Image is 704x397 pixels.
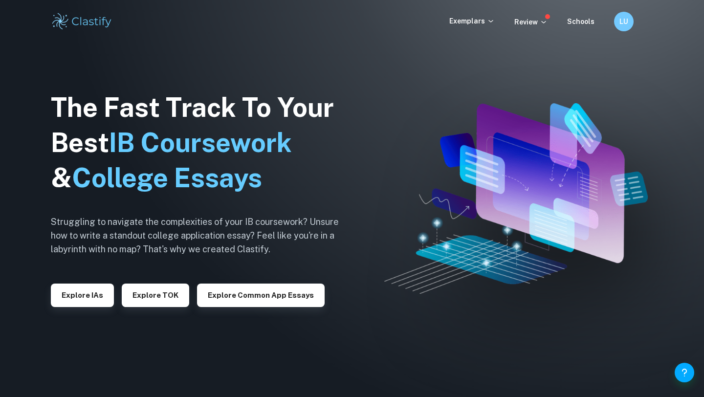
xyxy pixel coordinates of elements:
[72,162,262,193] span: College Essays
[449,16,495,26] p: Exemplars
[618,16,630,27] h6: LU
[567,18,594,25] a: Schools
[197,284,325,307] button: Explore Common App essays
[122,290,189,299] a: Explore TOK
[675,363,694,382] button: Help and Feedback
[384,103,648,294] img: Clastify hero
[514,17,548,27] p: Review
[51,290,114,299] a: Explore IAs
[614,12,634,31] button: LU
[51,90,354,196] h1: The Fast Track To Your Best &
[197,290,325,299] a: Explore Common App essays
[51,284,114,307] button: Explore IAs
[122,284,189,307] button: Explore TOK
[109,127,292,158] span: IB Coursework
[51,12,113,31] img: Clastify logo
[51,215,354,256] h6: Struggling to navigate the complexities of your IB coursework? Unsure how to write a standout col...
